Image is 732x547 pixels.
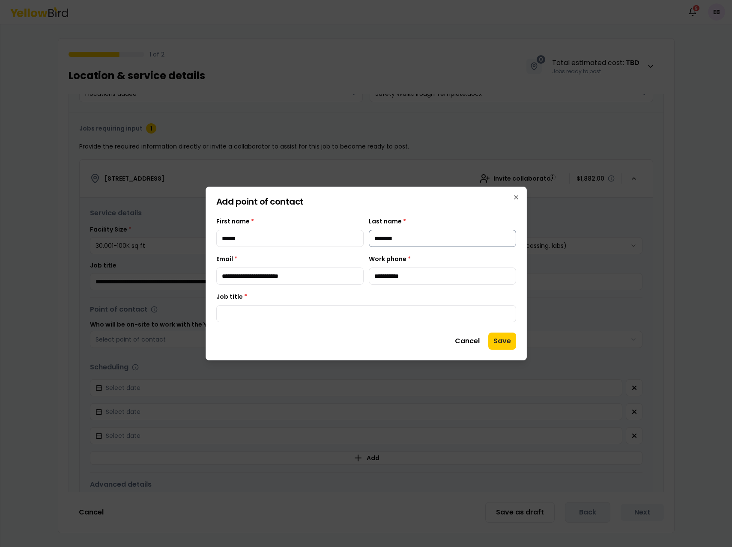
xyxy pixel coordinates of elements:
[450,333,485,350] button: Cancel
[369,255,411,263] label: Work phone
[216,255,237,263] label: Email
[488,333,516,350] button: Save
[216,197,516,206] h2: Add point of contact
[216,292,247,301] label: Job title
[216,217,254,226] label: First name
[369,217,406,226] label: Last name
